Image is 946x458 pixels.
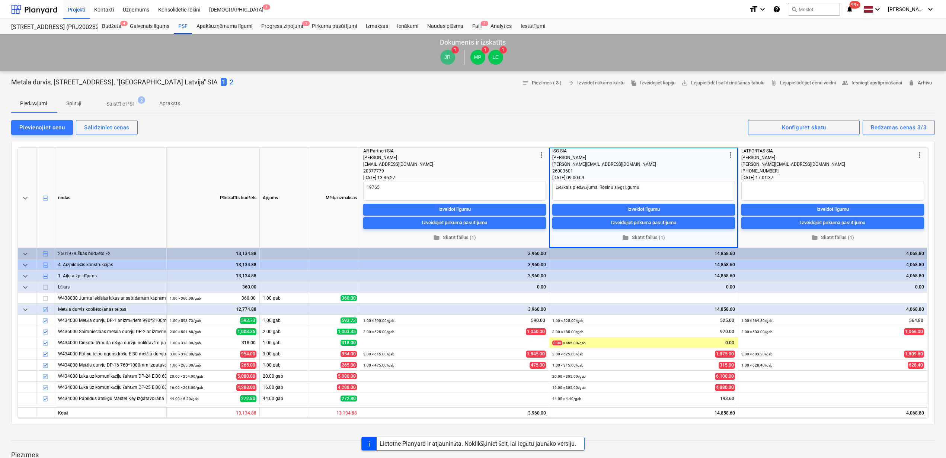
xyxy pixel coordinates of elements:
[230,77,233,87] button: 2
[738,407,927,418] div: 4,068.80
[741,281,924,293] div: 0.00
[159,100,180,107] p: Apraksts
[526,328,546,335] span: 1,050.00
[21,283,30,292] span: keyboard_arrow_down
[499,46,507,54] span: 1
[488,50,503,65] div: Lāsma Erharde
[552,386,586,390] small: 16.00 × 305.00 / gab
[530,362,546,369] span: 475.00
[84,123,129,132] div: Salīdziniet cenas
[363,203,546,215] button: Izveidot līgumu
[363,181,546,201] textarea: 19765
[257,19,307,34] a: Progresa ziņojumi1
[622,234,629,241] span: folder
[341,317,357,323] span: 593.73
[308,407,360,418] div: 13,134.88
[908,362,924,369] span: 628.40
[337,384,357,390] span: 4,288.00
[741,168,915,174] div: [PHONE_NUMBER]
[552,374,586,378] small: 20.00 × 305.00 / gab
[236,384,256,391] span: 4,288.00
[363,232,546,243] button: Skatīt failus (1)
[363,319,394,323] small: 1.00 × 590.00 / gab
[552,319,584,323] small: 1.00 × 525.00 / gab
[230,78,233,87] p: 2
[307,19,361,34] div: Pirkuma pasūtījumi
[904,351,924,358] span: 1,809.60
[741,352,773,356] small: 3.00 × 603.20 / gab
[715,351,735,358] span: 1,875.00
[423,19,468,34] div: Naudas plūsma
[58,304,163,315] div: Metāla durvis koplietošanas telpās
[170,386,203,390] small: 16.00 × 268.00 / gab
[58,281,163,292] div: Lūkas
[58,382,163,393] div: W434000 Lūka uz komunikāciju šahtām DP-25 EI30 600*1200mm izgatavošana un montāža.
[236,328,256,335] span: 1,003.35
[908,80,915,86] span: delete
[715,384,735,391] span: 4,880.00
[438,205,471,214] div: Izveidot līgumu
[492,54,498,60] span: LE
[363,363,394,367] small: 1.00 × 475.00 / gab
[791,6,797,12] span: search
[260,337,308,348] div: 1.00 gab
[170,341,201,345] small: 1.00 × 318.00 / gab
[552,154,726,161] div: [PERSON_NAME]
[611,219,676,227] div: Izveidojiet pirkuma pasūtījumu
[341,340,357,346] span: 318.00
[719,329,735,335] span: 970.00
[170,259,256,270] div: 13,134.88
[260,148,308,248] div: Apjoms
[552,270,735,281] div: 14,858.60
[741,148,915,154] div: LATFORTAS SIA
[552,330,584,334] small: 2.00 × 485.00 / gab
[770,79,835,87] span: Lejupielādējiet cenu veidni
[842,79,902,87] span: Iesniegt apstiprināšanai
[58,259,163,270] div: 4- Aizpildošās konstrukcijas
[263,4,270,10] span: 1
[363,174,546,181] div: [DATE] 13:35:27
[744,233,921,242] span: Skatīt failus (1)
[530,317,546,324] span: 590.00
[555,233,732,242] span: Skatīt failus (1)
[741,330,773,334] small: 2.00 × 533.00 / gab
[681,80,688,86] span: save_alt
[519,77,565,89] button: Piezīmes ( 3 )
[552,352,584,356] small: 3.00 × 625.00 / gab
[440,50,455,65] div: Jānis Ruskuls
[770,80,777,86] span: attach_file
[681,79,764,87] span: Lejupielādēt salīdzināšanas tabulu
[758,5,767,14] i: keyboard_arrow_down
[552,259,735,270] div: 14,858.60
[76,120,137,135] button: Salīdziniet cenas
[422,219,487,227] div: Izveidojiet pirkuma pasūtījumu
[470,50,485,65] div: Mārtiņš Pogulis
[552,281,735,293] div: 0.00
[741,259,924,270] div: 4,068.80
[741,363,773,367] small: 1.00 × 628.40 / gab
[58,371,163,381] div: W434000 Lūka uz komunikāciju šahtām DP-24 EI30 600*1000mm izgatavošana un montāža.
[341,351,357,357] span: 954.00
[767,77,838,89] a: Lejupielādējiet cenu veidni
[552,341,586,345] small: × 465.00 / gab
[366,233,543,242] span: Skatīt failus (1)
[21,249,30,258] span: keyboard_arrow_down
[363,259,546,270] div: 3,960.00
[260,371,308,382] div: 20.00 gab
[552,181,735,201] textarea: Lētākais piedāvājums. Rosinu slēgt līgumu.
[240,395,256,402] span: 272.80
[58,315,163,326] div: W434000 Metāla durvju DP-1 ar izmēriem 990*2100mm izgatavošana un montāža atbilstoši projekta dur...
[363,270,546,281] div: 3,960.00
[627,205,660,214] div: Izveidot līgumu
[21,305,30,314] span: keyboard_arrow_down
[726,151,735,159] span: more_vert
[481,21,488,26] span: 1
[451,46,459,54] span: 1
[741,154,915,161] div: [PERSON_NAME]
[363,281,546,293] div: 0.00
[65,100,83,107] p: Solītāji
[11,23,89,31] div: [STREET_ADDRESS] (PRJ2002826) 2601978
[260,326,308,337] div: 2.00 gab
[58,326,163,337] div: W436000 Saimniecības metāla durvju DP-2 ar izmēriem 860*2100mm izgatavošana un montāža atbilstoši...
[221,77,227,87] button: 1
